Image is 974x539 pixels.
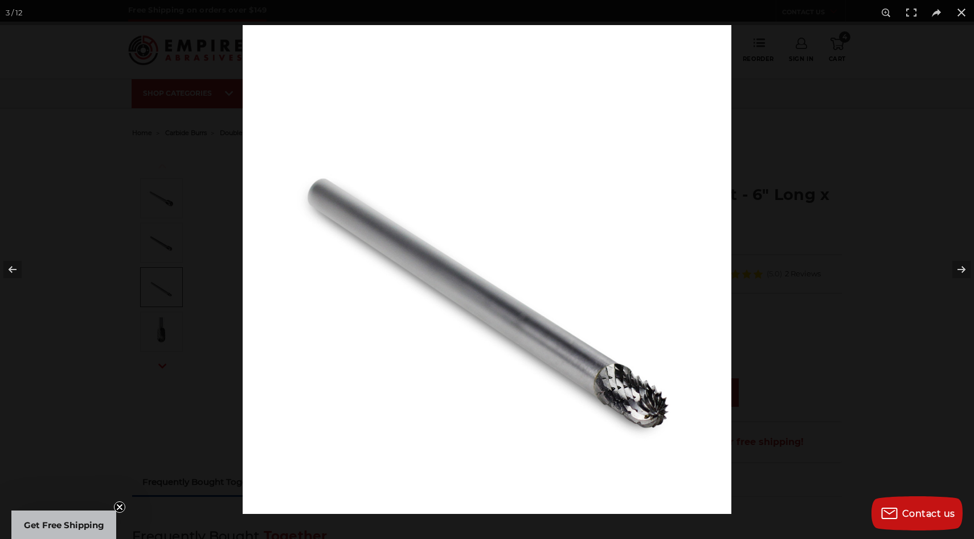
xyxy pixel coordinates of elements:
[243,25,731,514] img: 6-inch-long-tungsten-carbide-burr-bit-cylinder-radius-end-cut-CBSC-1DL__54140.1687969451.jpg
[114,501,125,513] button: Close teaser
[871,496,963,530] button: Contact us
[24,520,104,530] span: Get Free Shipping
[11,511,116,539] div: Get Free ShippingClose teaser
[902,508,955,519] span: Contact us
[934,241,974,298] button: Next (arrow right)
